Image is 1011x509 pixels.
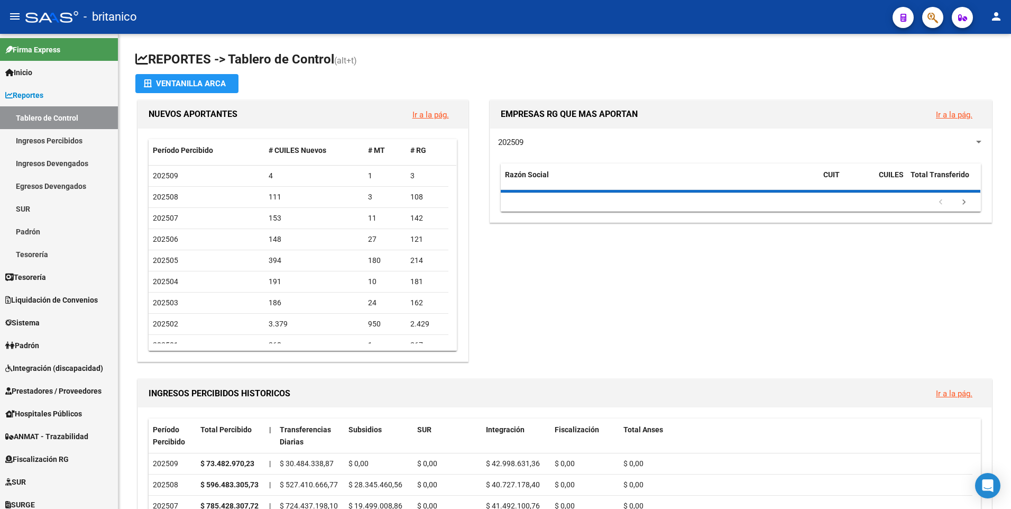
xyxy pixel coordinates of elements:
div: 3.379 [269,318,360,330]
mat-icon: menu [8,10,21,23]
span: Inicio [5,67,32,78]
span: | [269,425,271,434]
span: SUR [417,425,431,434]
datatable-header-cell: SUR [413,419,482,453]
span: $ 0,00 [555,480,575,489]
div: 3 [410,170,444,182]
span: $ 0,00 [555,459,575,468]
span: CUIT [823,170,840,179]
div: 214 [410,254,444,267]
span: # RG [410,146,426,154]
button: Ventanilla ARCA [135,74,238,93]
div: 191 [269,276,360,288]
div: 202509 [153,458,192,470]
datatable-header-cell: Total Anses [619,419,972,453]
span: $ 0,00 [417,480,437,489]
span: Período Percibido [153,425,185,446]
div: 142 [410,212,444,224]
span: 202507 [153,214,178,222]
span: # MT [368,146,385,154]
datatable-header-cell: CUILES [875,163,906,198]
datatable-header-cell: Razón Social [501,163,819,198]
span: 202508 [153,193,178,201]
strong: $ 596.483.305,73 [200,480,259,489]
span: (alt+t) [334,56,357,66]
h1: REPORTES -> Tablero de Control [135,51,994,69]
span: $ 527.410.666,77 [280,480,338,489]
span: - britanico [84,5,137,29]
span: Hospitales Públicos [5,408,82,420]
mat-icon: person [990,10,1003,23]
span: | [269,480,271,489]
div: 27 [368,233,402,246]
a: Ir a la pág. [412,110,449,120]
span: $ 30.484.338,87 [280,459,334,468]
span: SUR [5,476,26,488]
a: go to previous page [931,197,951,208]
span: ANMAT - Trazabilidad [5,431,88,442]
span: Fiscalización [555,425,599,434]
div: 108 [410,191,444,203]
strong: $ 73.482.970,23 [200,459,254,468]
span: CUILES [879,170,904,179]
span: $ 0,00 [623,459,644,468]
datatable-header-cell: Fiscalización [550,419,619,453]
div: 148 [269,233,360,246]
div: 3 [368,191,402,203]
span: EMPRESAS RG QUE MAS APORTAN [501,109,638,119]
div: 180 [368,254,402,267]
div: 950 [368,318,402,330]
span: Razón Social [505,170,549,179]
span: Total Transferido [911,170,969,179]
datatable-header-cell: Período Percibido [149,419,196,453]
datatable-header-cell: Transferencias Diarias [275,419,344,453]
span: $ 40.727.178,40 [486,480,540,489]
datatable-header-cell: # RG [406,139,448,162]
button: Ir a la pág. [404,105,457,124]
span: NUEVOS APORTANTES [149,109,237,119]
div: 268 [269,339,360,351]
a: Ir a la pág. [936,389,972,398]
div: 10 [368,276,402,288]
span: Reportes [5,89,43,101]
div: 394 [269,254,360,267]
div: 2.429 [410,318,444,330]
div: 202508 [153,479,192,491]
datatable-header-cell: Período Percibido [149,139,264,162]
span: 202502 [153,320,178,328]
div: 121 [410,233,444,246]
div: 1 [368,170,402,182]
datatable-header-cell: # CUILES Nuevos [264,139,364,162]
span: # CUILES Nuevos [269,146,326,154]
datatable-header-cell: Integración [482,419,550,453]
datatable-header-cell: Total Percibido [196,419,265,453]
span: 202504 [153,277,178,286]
span: Transferencias Diarias [280,425,331,446]
span: Total Percibido [200,425,252,434]
span: Integración [486,425,525,434]
span: Fiscalización RG [5,453,69,465]
datatable-header-cell: # MT [364,139,406,162]
span: Total Anses [623,425,663,434]
div: 181 [410,276,444,288]
a: Ir a la pág. [936,110,972,120]
span: $ 0,00 [417,459,437,468]
div: Ventanilla ARCA [144,74,230,93]
span: 202503 [153,298,178,307]
datatable-header-cell: CUIT [819,163,875,198]
span: $ 0,00 [623,480,644,489]
span: 202505 [153,256,178,265]
span: Liquidación de Convenios [5,294,98,306]
div: 153 [269,212,360,224]
datatable-header-cell: Subsidios [344,419,413,453]
span: | [269,459,271,468]
span: Período Percibido [153,146,213,154]
span: Padrón [5,340,39,351]
span: $ 28.345.460,56 [348,480,402,489]
a: go to next page [954,197,974,208]
span: Firma Express [5,44,60,56]
div: 267 [410,339,444,351]
div: 24 [368,297,402,309]
span: Sistema [5,317,40,329]
button: Ir a la pág. [927,384,981,403]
